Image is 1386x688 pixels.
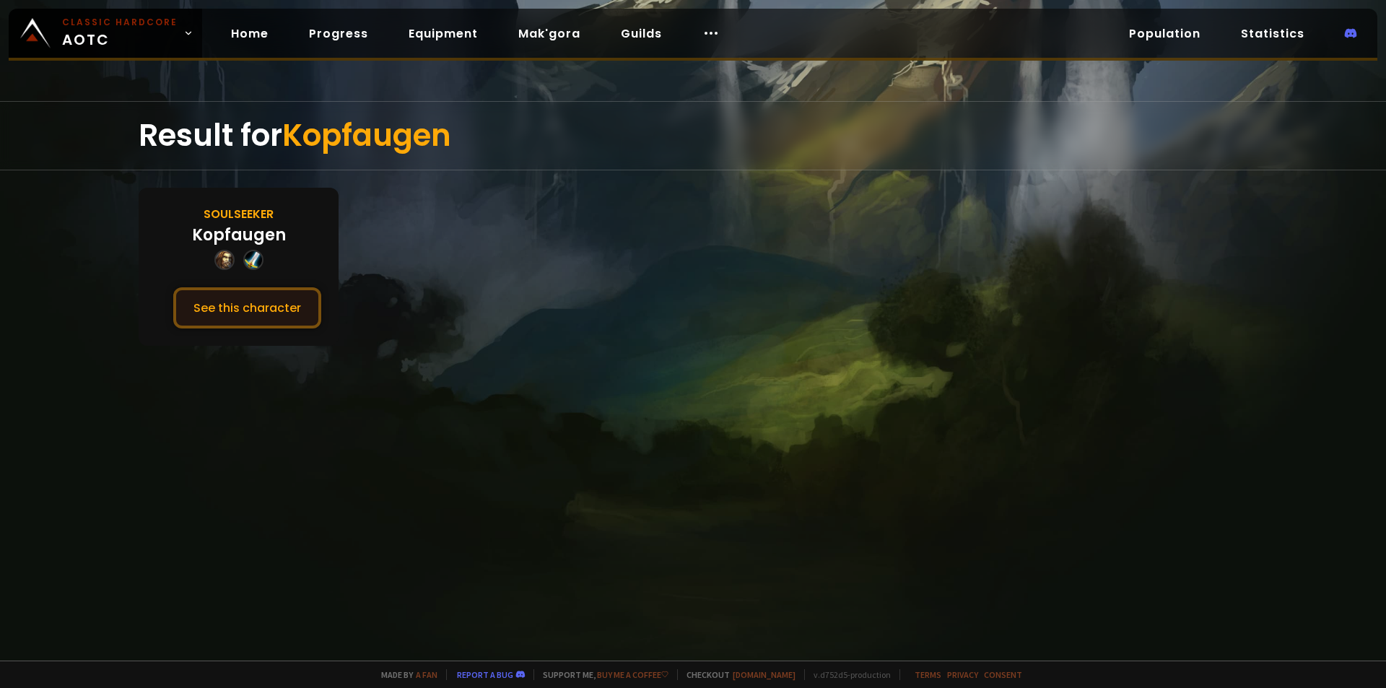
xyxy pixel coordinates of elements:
[533,669,668,680] span: Support me,
[804,669,891,680] span: v. d752d5 - production
[1117,19,1212,48] a: Population
[62,16,178,29] small: Classic Hardcore
[597,669,668,680] a: Buy me a coffee
[397,19,489,48] a: Equipment
[416,669,437,680] a: a fan
[173,287,321,328] button: See this character
[609,19,674,48] a: Guilds
[62,16,178,51] span: AOTC
[984,669,1022,680] a: Consent
[192,223,286,247] div: Kopfaugen
[733,669,796,680] a: [DOMAIN_NAME]
[507,19,592,48] a: Mak'gora
[1229,19,1316,48] a: Statistics
[282,114,451,157] span: Kopfaugen
[297,19,380,48] a: Progress
[457,669,513,680] a: Report a bug
[915,669,941,680] a: Terms
[947,669,978,680] a: Privacy
[9,9,202,58] a: Classic HardcoreAOTC
[139,102,1247,170] div: Result for
[372,669,437,680] span: Made by
[677,669,796,680] span: Checkout
[204,205,274,223] div: Soulseeker
[219,19,280,48] a: Home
